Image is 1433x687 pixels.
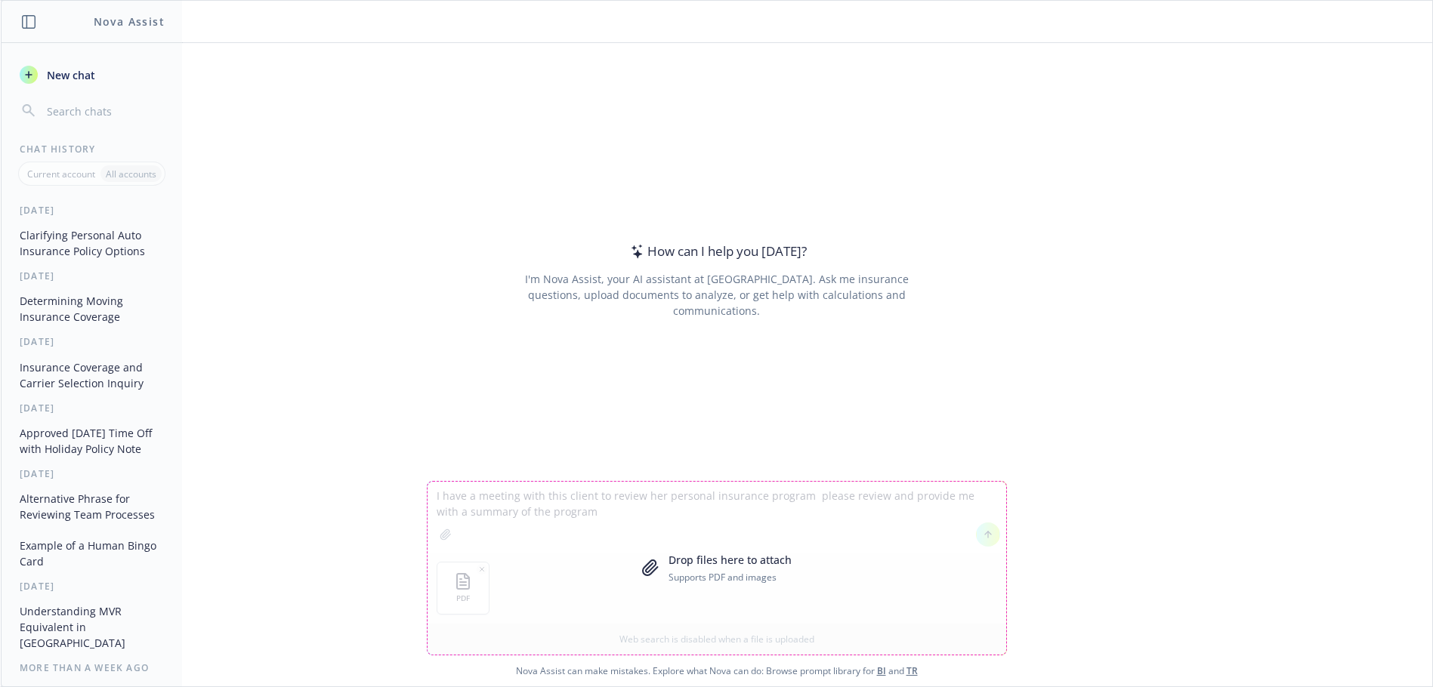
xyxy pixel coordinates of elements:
[14,288,170,329] button: Determining Moving Insurance Coverage
[2,402,182,414] div: [DATE]
[2,661,182,674] div: More than a week ago
[669,571,792,584] p: Supports PDF and images
[504,271,929,319] div: I'm Nova Assist, your AI assistant at [GEOGRAPHIC_DATA]. Ask me insurance questions, upload docum...
[106,168,156,180] p: All accounts
[14,355,170,396] button: Insurance Coverage and Carrier Selection Inquiry
[877,664,886,677] a: BI
[906,664,918,677] a: TR
[2,270,182,282] div: [DATE]
[94,14,165,29] h1: Nova Assist
[2,467,182,480] div: [DATE]
[14,599,170,655] button: Understanding MVR Equivalent in [GEOGRAPHIC_DATA]
[669,552,792,568] p: Drop files here to attach
[27,168,95,180] p: Current account
[2,580,182,593] div: [DATE]
[44,100,164,122] input: Search chats
[14,533,170,574] button: Example of a Human Bingo Card
[44,67,95,83] span: New chat
[14,421,170,461] button: Approved [DATE] Time Off with Holiday Policy Note
[2,335,182,348] div: [DATE]
[2,143,182,156] div: Chat History
[14,486,170,527] button: Alternative Phrase for Reviewing Team Processes
[14,223,170,263] button: Clarifying Personal Auto Insurance Policy Options
[2,204,182,217] div: [DATE]
[7,655,1426,686] span: Nova Assist can make mistakes. Explore what Nova can do: Browse prompt library for and
[626,242,807,261] div: How can I help you [DATE]?
[14,61,170,88] button: New chat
